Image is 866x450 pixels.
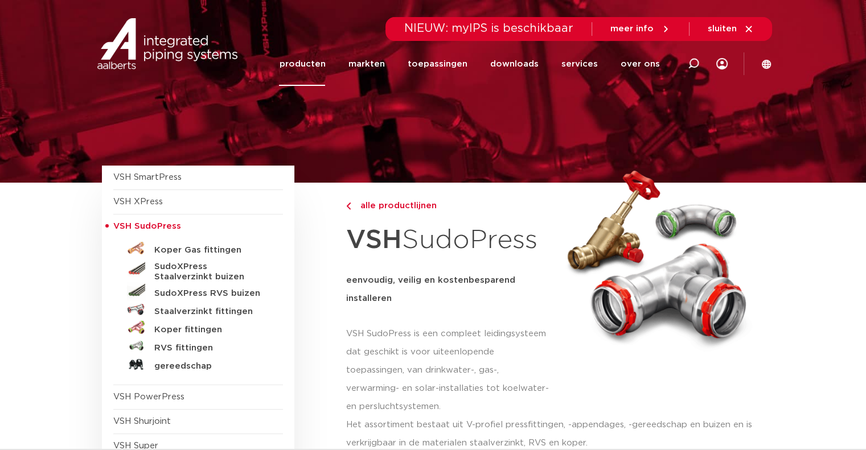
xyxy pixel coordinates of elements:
[154,325,267,335] h5: Koper fittingen
[113,393,184,401] a: VSH PowerPress
[610,24,671,34] a: meer info
[113,441,158,450] a: VSH Super
[620,42,659,86] a: over ons
[113,197,163,206] a: VSH XPress
[154,288,267,299] h5: SudoXPress RVS buizen
[113,417,171,426] a: VSH Shurjoint
[154,245,267,255] h5: Koper Gas fittingen
[279,42,659,86] nav: Menu
[708,24,754,34] a: sluiten
[113,257,283,282] a: SudoXPress Staalverzinkt buizen
[346,199,552,213] a: alle productlijnen
[113,173,182,181] a: VSH SmartPress
[113,222,181,230] span: VSH SudoPress
[154,262,267,282] h5: SudoXPress Staalverzinkt buizen
[346,203,351,210] img: chevron-right.svg
[346,218,552,262] h1: SudoPress
[490,42,538,86] a: downloads
[154,307,267,317] h5: Staalverzinkt fittingen
[113,300,283,319] a: Staalverzinkt fittingen
[348,42,384,86] a: markten
[346,227,402,253] strong: VSH
[404,23,573,34] span: NIEUW: myIPS is beschikbaar
[279,42,325,86] a: producten
[113,355,283,373] a: gereedschap
[561,42,597,86] a: services
[346,276,515,303] strong: eenvoudig, veilig en kostenbesparend installeren
[708,24,737,33] span: sluiten
[113,337,283,355] a: RVS fittingen
[354,201,437,210] span: alle productlijnen
[113,282,283,300] a: SudoXPress RVS buizen
[407,42,467,86] a: toepassingen
[154,343,267,353] h5: RVS fittingen
[610,24,654,33] span: meer info
[154,361,267,371] h5: gereedschap
[113,319,283,337] a: Koper fittingen
[113,239,283,257] a: Koper Gas fittingen
[346,325,552,416] p: VSH SudoPress is een compleet leidingsysteem dat geschikt is voor uiteenlopende toepassingen, van...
